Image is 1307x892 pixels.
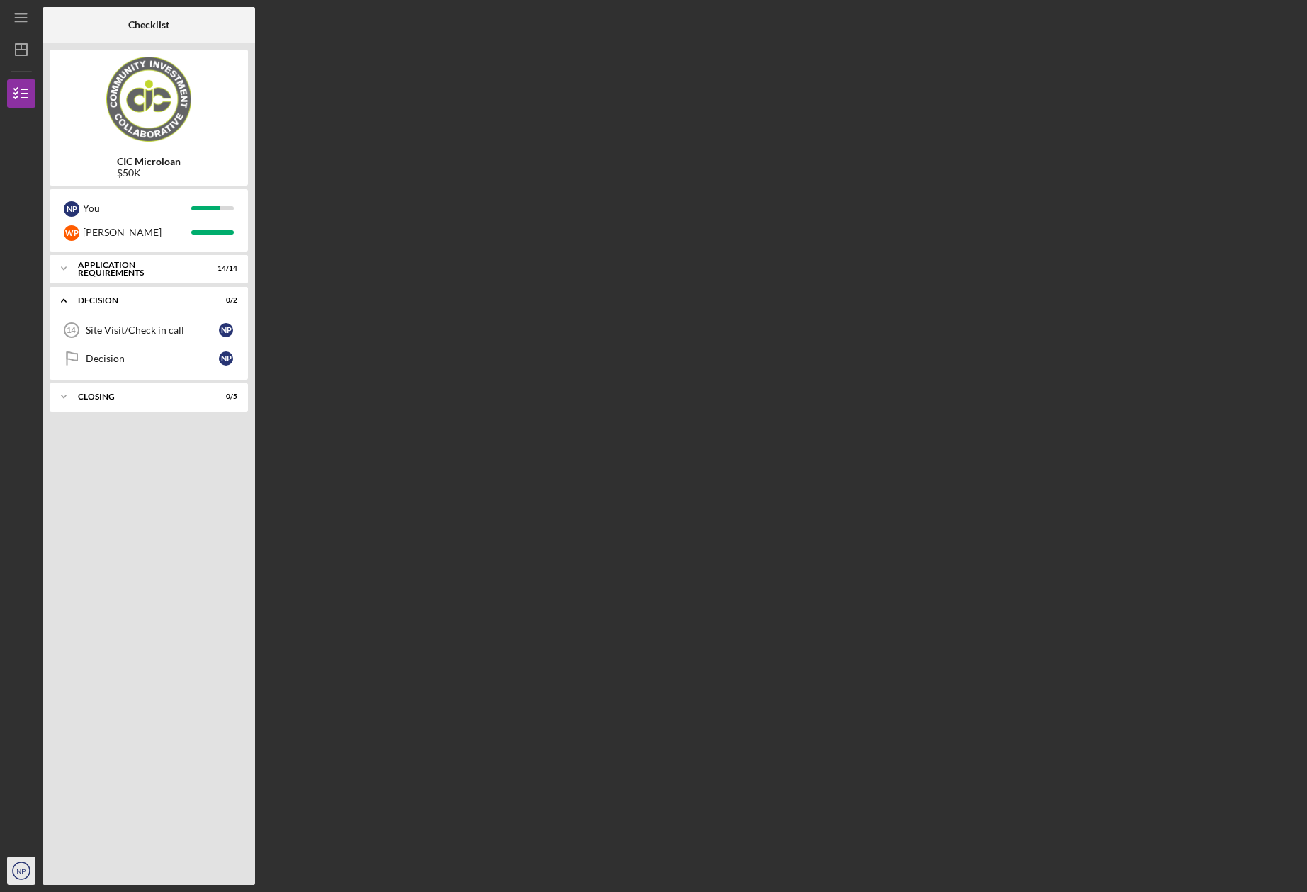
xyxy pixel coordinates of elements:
[57,344,241,373] a: DecisionNP
[57,316,241,344] a: 14Site Visit/Check in callNP
[83,220,191,244] div: [PERSON_NAME]
[219,351,233,366] div: N P
[212,393,237,401] div: 0 / 5
[78,393,202,401] div: CLOSING
[16,867,26,875] text: NP
[64,201,79,217] div: N P
[78,296,202,305] div: Decision
[83,196,191,220] div: You
[50,57,248,142] img: Product logo
[86,324,219,336] div: Site Visit/Check in call
[86,353,219,364] div: Decision
[64,225,79,241] div: W P
[219,323,233,337] div: N P
[128,19,169,30] b: Checklist
[212,296,237,305] div: 0 / 2
[212,264,237,273] div: 14 / 14
[67,326,76,334] tspan: 14
[7,857,35,885] button: NP
[117,167,181,179] div: $50K
[117,156,181,167] b: CIC Microloan
[78,261,202,277] div: APPLICATION REQUIREMENTS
